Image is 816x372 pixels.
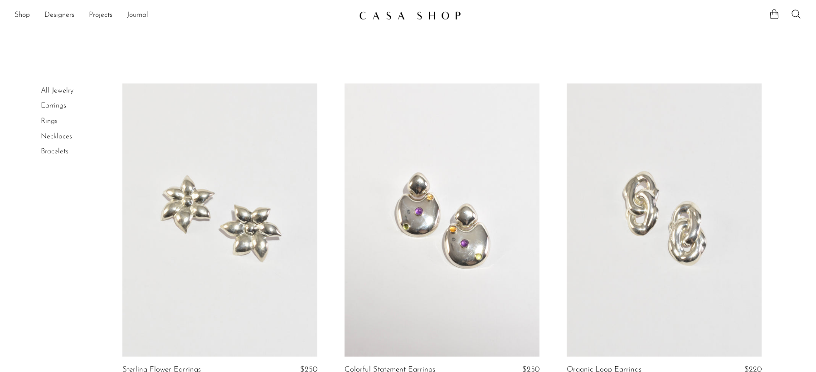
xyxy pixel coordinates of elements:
[41,117,58,125] a: Rings
[15,10,30,21] a: Shop
[89,10,112,21] a: Projects
[41,87,73,94] a: All Jewelry
[41,148,68,155] a: Bracelets
[41,133,72,140] a: Necklaces
[127,10,148,21] a: Journal
[41,102,66,109] a: Earrings
[15,8,352,23] ul: NEW HEADER MENU
[44,10,74,21] a: Designers
[15,8,352,23] nav: Desktop navigation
